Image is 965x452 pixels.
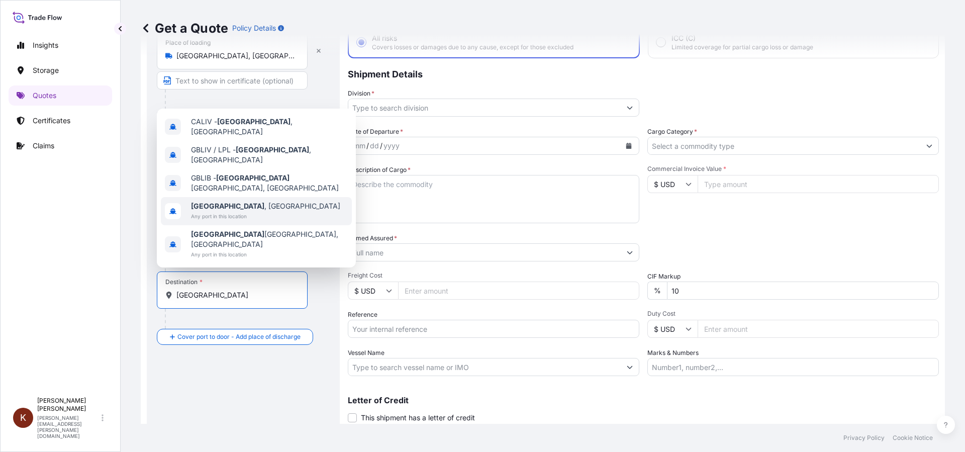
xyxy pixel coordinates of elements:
span: Date of Departure [348,127,403,137]
div: / [380,140,382,152]
b: [GEOGRAPHIC_DATA] [217,117,291,126]
button: Show suggestions [920,137,938,155]
p: Get a Quote [141,20,228,36]
div: day, [369,140,380,152]
span: Freight Cost [348,272,639,280]
p: Policy Details [232,23,276,33]
span: K [20,413,26,423]
input: Type to search division [348,99,621,117]
label: CIF Markup [647,272,681,282]
label: Vessel Name [348,348,384,358]
div: Destination [165,278,203,286]
p: Certificates [33,116,70,126]
b: [GEOGRAPHIC_DATA] [216,173,289,182]
label: Division [348,88,374,99]
input: Enter amount [398,282,639,300]
span: Cover port to door - Add place of discharge [177,332,301,342]
p: Claims [33,141,54,151]
p: Insights [33,40,58,50]
input: Your internal reference [348,320,639,338]
input: Full name [348,243,621,261]
label: Description of Cargo [348,165,411,175]
p: [PERSON_NAME] [PERSON_NAME] [37,397,100,413]
label: Cargo Category [647,127,697,137]
span: Commercial Invoice Value [647,165,939,173]
b: [GEOGRAPHIC_DATA] [191,230,264,238]
input: Number1, number2,... [647,358,939,376]
div: Show suggestions [157,109,356,267]
input: Type to search vessel name or IMO [348,358,621,376]
p: Privacy Policy [843,434,885,442]
span: GBLIB - [GEOGRAPHIC_DATA], [GEOGRAPHIC_DATA] [191,173,348,193]
span: Any port in this location [191,249,348,259]
button: Show suggestions [621,99,639,117]
p: Shipment Details [348,58,939,88]
div: % [647,282,667,300]
span: , [GEOGRAPHIC_DATA] [191,201,340,211]
label: Named Assured [348,233,397,243]
input: Type amount [698,175,939,193]
p: [PERSON_NAME][EMAIL_ADDRESS][PERSON_NAME][DOMAIN_NAME] [37,415,100,439]
label: Marks & Numbers [647,348,699,358]
span: This shipment has a letter of credit [361,413,475,423]
span: GBLIV / LPL - , [GEOGRAPHIC_DATA] [191,145,348,165]
button: Calendar [621,138,637,154]
span: CALIV - , [GEOGRAPHIC_DATA] [191,117,348,137]
div: month, [352,140,366,152]
p: Cookie Notice [893,434,933,442]
input: Select a commodity type [648,137,920,155]
input: Enter percentage [667,282,939,300]
div: year, [382,140,401,152]
button: Show suggestions [621,243,639,261]
input: Enter amount [698,320,939,338]
span: Duty Cost [647,310,939,318]
p: Letter of Credit [348,396,939,404]
b: [GEOGRAPHIC_DATA] [191,202,264,210]
span: [GEOGRAPHIC_DATA], [GEOGRAPHIC_DATA] [191,229,348,249]
button: Show suggestions [621,358,639,376]
div: / [366,140,369,152]
span: Any port in this location [191,211,340,221]
label: Reference [348,310,377,320]
p: Storage [33,65,59,75]
input: Destination [176,290,295,300]
input: Text to appear on certificate [157,71,308,89]
b: [GEOGRAPHIC_DATA] [236,145,309,154]
p: Quotes [33,91,56,101]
